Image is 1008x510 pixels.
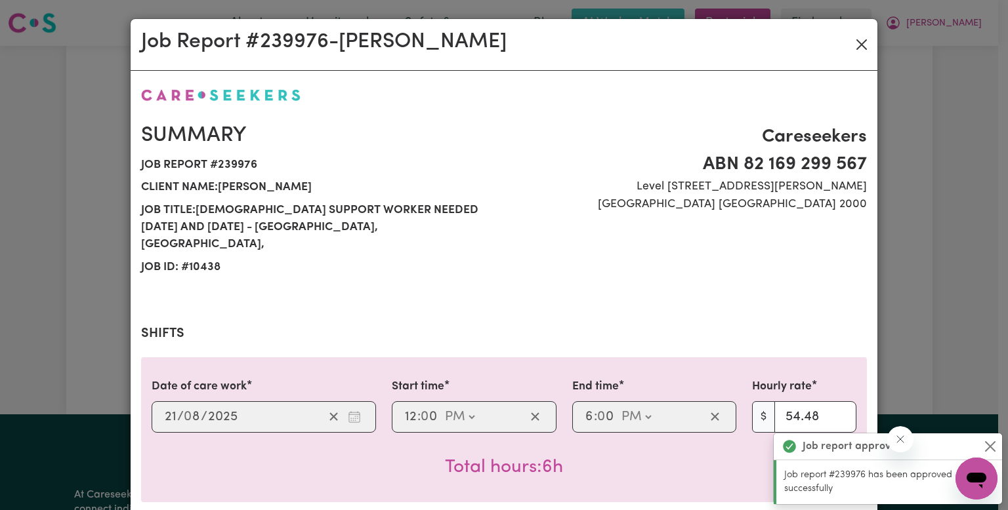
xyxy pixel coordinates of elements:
input: -- [404,407,417,427]
span: Client name: [PERSON_NAME] [141,176,496,199]
span: Job title: [DEMOGRAPHIC_DATA] Support Worker Needed [DATE] And [DATE] - [GEOGRAPHIC_DATA], [GEOGR... [141,199,496,256]
button: Clear date [324,407,344,427]
button: Enter the date of care work [344,407,365,427]
span: 0 [421,410,429,423]
label: Date of care work [152,378,247,395]
label: End time [572,378,619,395]
input: -- [164,407,177,427]
h2: Job Report # 239976 - [PERSON_NAME] [141,29,507,54]
iframe: Close message [887,426,913,452]
span: Need any help? [8,9,79,20]
p: Job report #239976 has been approved successfully [784,468,994,496]
span: Job ID: # 10438 [141,256,496,279]
input: -- [585,407,594,427]
span: [GEOGRAPHIC_DATA] [GEOGRAPHIC_DATA] 2000 [512,196,867,213]
img: Careseekers logo [141,89,301,101]
span: 0 [184,410,192,423]
span: Total hours worked: 6 hours [445,458,563,477]
button: Close [851,34,872,55]
span: Level [STREET_ADDRESS][PERSON_NAME] [512,178,867,195]
span: 0 [597,410,605,423]
span: / [177,410,184,424]
input: ---- [207,407,238,427]
input: -- [421,407,438,427]
h2: Summary [141,123,496,148]
span: / [201,410,207,424]
span: $ [752,401,775,433]
span: : [594,410,597,424]
label: Hourly rate [752,378,812,395]
span: : [417,410,421,424]
h2: Shifts [141,326,867,342]
input: -- [598,407,615,427]
span: Job report # 239976 [141,154,496,176]
input: -- [184,407,201,427]
span: Careseekers [512,123,867,151]
strong: Job report approved [803,439,903,454]
iframe: Button to launch messaging window [955,458,997,500]
span: ABN 82 169 299 567 [512,151,867,178]
label: Start time [392,378,444,395]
